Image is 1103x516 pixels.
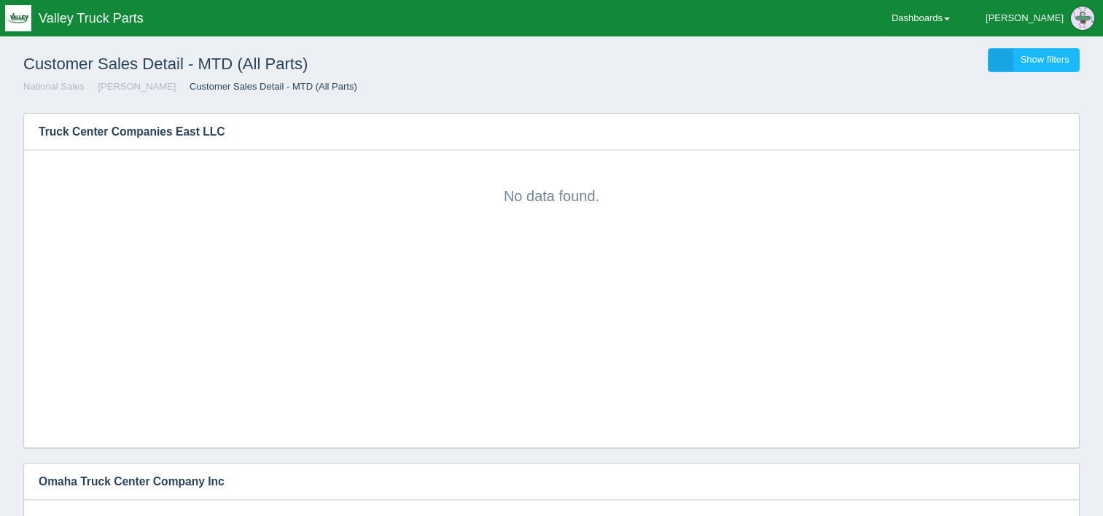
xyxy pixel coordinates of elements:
a: National Sales [23,81,85,92]
div: [PERSON_NAME] [986,4,1064,33]
img: Profile Picture [1071,7,1094,30]
div: No data found. [39,165,1064,207]
h3: Truck Center Companies East LLC [24,114,1034,150]
h1: Customer Sales Detail - MTD (All Parts) [23,48,552,80]
h3: Omaha Truck Center Company Inc [24,464,1057,500]
a: Show filters [988,48,1080,72]
span: Valley Truck Parts [39,11,144,26]
span: Show filters [1021,54,1069,65]
a: [PERSON_NAME] [98,81,176,92]
li: Customer Sales Detail - MTD (All Parts) [179,80,357,94]
img: q1blfpkbivjhsugxdrfq.png [5,5,31,31]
